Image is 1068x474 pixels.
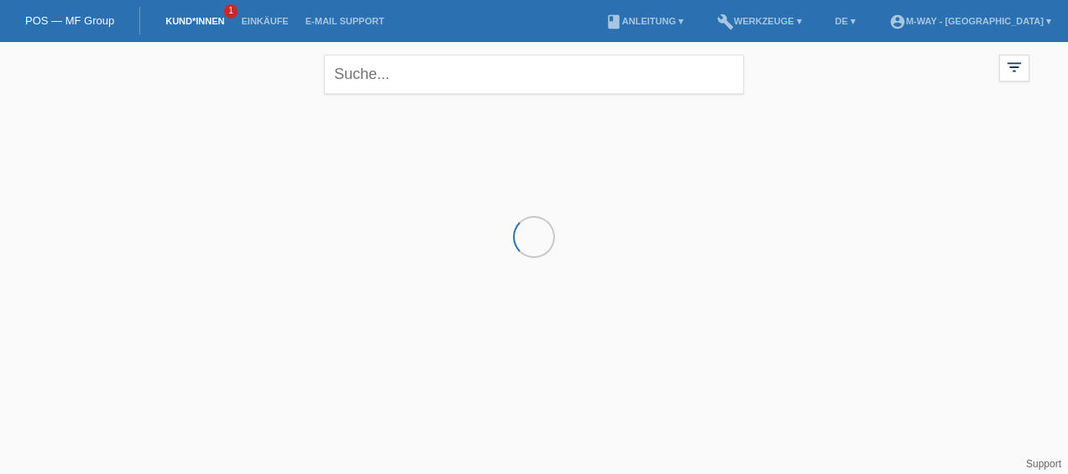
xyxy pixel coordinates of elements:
[881,16,1060,26] a: account_circlem-way - [GEOGRAPHIC_DATA] ▾
[1026,458,1061,470] a: Support
[889,13,906,30] i: account_circle
[605,13,622,30] i: book
[233,16,296,26] a: Einkäufe
[157,16,233,26] a: Kund*innen
[224,4,238,18] span: 1
[827,16,864,26] a: DE ▾
[297,16,393,26] a: E-Mail Support
[709,16,810,26] a: buildWerkzeuge ▾
[1005,58,1023,76] i: filter_list
[25,14,114,27] a: POS — MF Group
[597,16,692,26] a: bookAnleitung ▾
[324,55,744,94] input: Suche...
[717,13,734,30] i: build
